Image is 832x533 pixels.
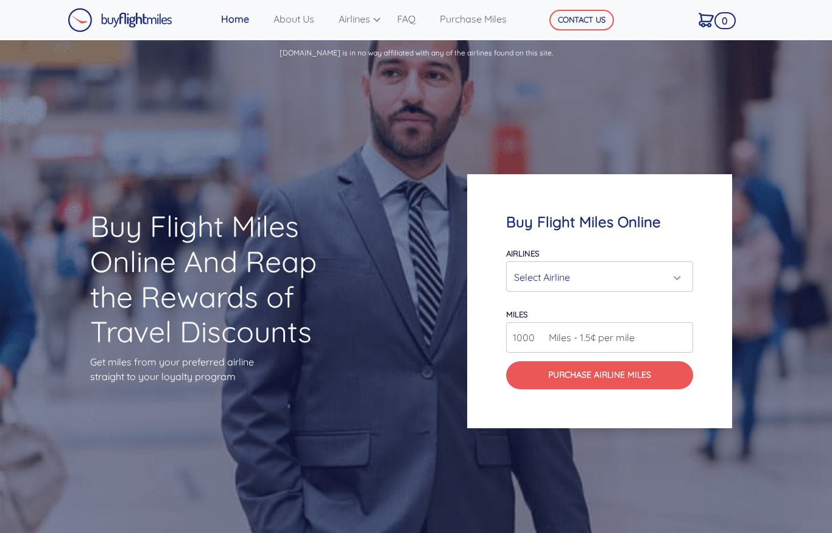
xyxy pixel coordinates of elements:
[68,5,172,35] a: Buy Flight Miles Logo
[216,7,269,31] a: Home
[549,10,614,30] button: CONTACT US
[506,249,539,258] label: Airlines
[269,7,334,31] a: About Us
[694,7,731,32] a: 0
[506,309,527,319] label: miles
[543,330,635,345] span: Miles - 1.5¢ per mile
[714,12,735,29] span: 0
[90,355,364,384] p: Get miles from your preferred airline straight to your loyalty program
[506,213,693,231] h4: Buy Flight Miles Online
[506,261,693,292] button: Select Airline
[334,7,392,31] a: Airlines
[699,13,714,27] img: Cart
[506,361,693,389] button: Purchase Airline Miles
[392,7,435,31] a: FAQ
[514,266,677,289] div: Select Airline
[435,7,526,31] a: Purchase Miles
[68,8,172,32] img: Buy Flight Miles Logo
[90,209,364,349] h1: Buy Flight Miles Online And Reap the Rewards of Travel Discounts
